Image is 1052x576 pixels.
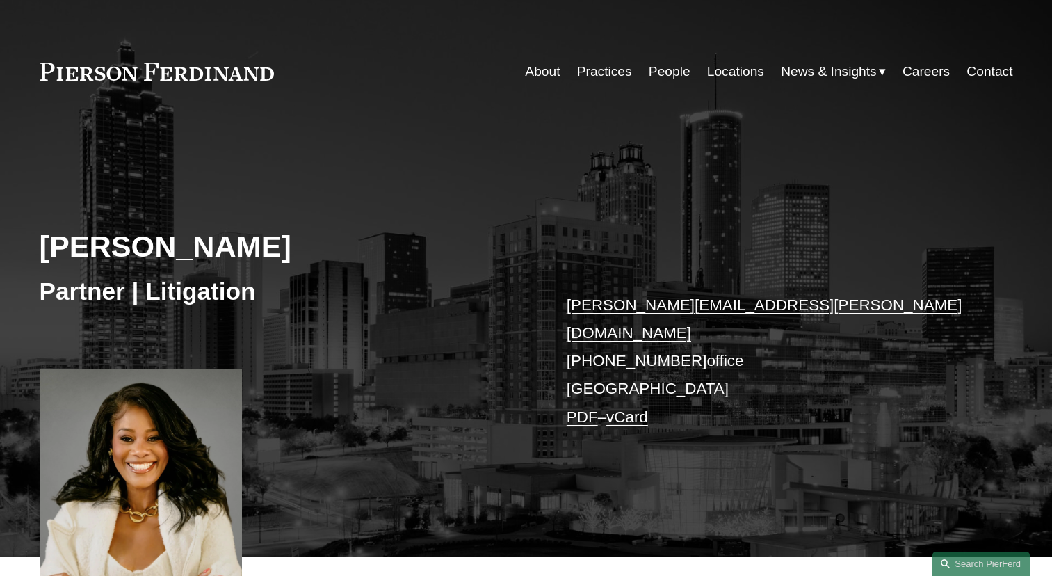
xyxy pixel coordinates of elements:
a: People [649,58,690,85]
a: folder dropdown [781,58,886,85]
h3: Partner | Litigation [40,276,526,307]
h2: [PERSON_NAME] [40,228,526,264]
a: About [525,58,560,85]
span: News & Insights [781,60,877,84]
p: office [GEOGRAPHIC_DATA] – [567,291,972,432]
a: vCard [606,408,648,426]
a: [PHONE_NUMBER] [567,352,707,369]
a: Contact [966,58,1012,85]
a: PDF [567,408,598,426]
a: [PERSON_NAME][EMAIL_ADDRESS][PERSON_NAME][DOMAIN_NAME] [567,296,962,342]
a: Search this site [932,552,1030,576]
a: Locations [707,58,764,85]
a: Careers [903,58,950,85]
a: Practices [577,58,632,85]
